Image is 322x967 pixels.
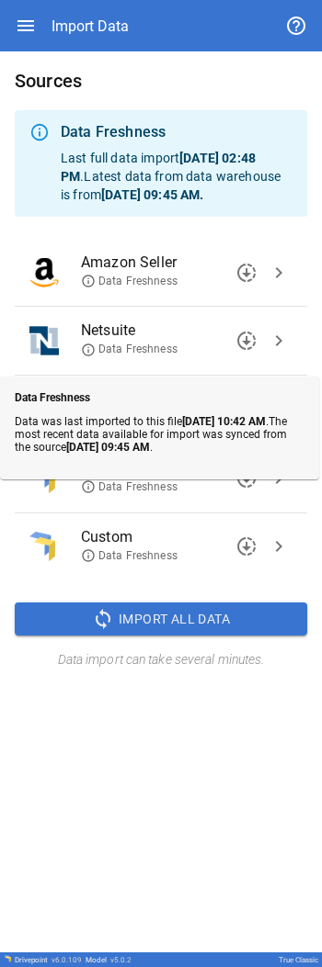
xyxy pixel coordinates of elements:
span: downloading [236,262,258,284]
b: [DATE] 09:45 AM [66,441,150,454]
span: downloading [236,330,258,352]
img: Amazon Seller [29,258,59,287]
span: Data Freshness [81,479,178,495]
span: Custom [81,526,263,548]
h6: Sources [15,66,307,96]
h6: Data import can take several minutes. [15,650,307,670]
span: chevron_right [268,330,290,352]
span: Data Freshness [81,548,178,564]
span: Data Freshness [81,342,178,357]
b: [DATE] 10:42 AM [182,415,266,428]
b: [DATE] 02:48 PM [61,151,256,184]
span: chevron_right [268,535,290,557]
div: Import Data [52,17,129,35]
span: v 6.0.109 [52,956,82,964]
img: Drivepoint [4,955,11,962]
div: True Classic [279,956,318,964]
img: Custom [29,532,55,561]
div: Model [86,956,132,964]
span: v 5.0.2 [110,956,132,964]
p: Last full data import . Latest data from data warehouse is from [61,149,293,204]
span: The most recent data available for import was synced from the source . [15,415,287,454]
b: Data Freshness [15,391,90,404]
span: Netsuite [81,320,263,342]
span: downloading [236,535,258,557]
span: Data Freshness [81,274,178,289]
span: sync [92,608,114,630]
div: Drivepoint [15,956,82,964]
button: Import All Data [15,602,307,635]
b: [DATE] 09:45 AM . [101,187,203,202]
span: Data was last imported to this file . [15,415,269,428]
span: chevron_right [268,262,290,284]
div: Data Freshness [61,121,293,143]
span: Import All Data [119,608,230,631]
span: Amazon Seller [81,252,263,274]
img: Netsuite [29,326,59,355]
